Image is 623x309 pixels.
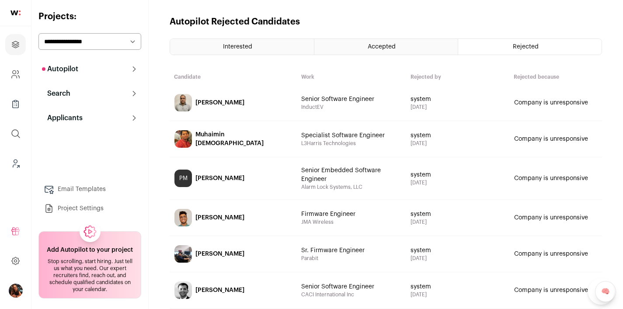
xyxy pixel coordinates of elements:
[170,200,296,235] a: [PERSON_NAME]
[368,44,396,50] span: Accepted
[38,231,141,299] a: Add Autopilot to your project Stop scrolling, start hiring. Just tell us what you need. Our exper...
[301,219,402,226] span: JMA Wireless
[174,130,192,148] img: fe6a1d9e17cdcea56078cf86fe4a26155f68d5dbba851d7c9ca4d743187bdf2e
[301,166,402,184] span: Senior Embedded Software Engineer
[411,131,505,140] span: system
[301,131,402,140] span: Specialist Software Engineer
[9,284,23,298] img: 13968079-medium_jpg
[174,94,192,111] img: 1be305f498118d831e69da2ee9c6699b99a08a8c9d1a37b42b4b73d68dc6cae5.jpg
[195,130,292,148] div: Muhaimin [DEMOGRAPHIC_DATA]
[411,179,505,186] span: [DATE]
[47,246,133,254] h2: Add Autopilot to your project
[301,184,402,191] span: Alarm Lock Systems, LLC
[411,219,505,226] span: [DATE]
[5,34,26,55] a: Projects
[301,246,402,255] span: Sr. Firmware Engineer
[10,10,21,15] img: wellfound-shorthand-0d5821cbd27db2630d0214b213865d53afaa358527fdda9d0ea32b1df1b89c2c.svg
[170,39,314,55] a: Interested
[195,98,244,107] div: [PERSON_NAME]
[195,250,244,258] div: [PERSON_NAME]
[38,60,141,78] button: Autopilot
[195,174,244,183] div: [PERSON_NAME]
[513,44,539,50] span: Rejected
[42,64,78,74] p: Autopilot
[411,104,505,111] span: [DATE]
[38,181,141,198] a: Email Templates
[510,122,602,156] a: Company is unresponsive
[411,255,505,262] span: [DATE]
[301,140,402,147] span: L3Harris Technologies
[5,94,26,115] a: Company Lists
[301,282,402,291] span: Senior Software Engineer
[170,273,296,308] a: [PERSON_NAME]
[509,69,602,85] th: Rejected because
[195,286,244,295] div: [PERSON_NAME]
[510,200,602,235] a: Company is unresponsive
[411,210,505,219] span: system
[170,16,300,28] h1: Autopilot Rejected Candidates
[314,39,458,55] a: Accepted
[223,44,252,50] span: Interested
[5,64,26,85] a: Company and ATS Settings
[510,273,602,308] a: Company is unresponsive
[301,210,402,219] span: Firmware Engineer
[301,95,402,104] span: Senior Software Engineer
[411,140,505,147] span: [DATE]
[170,122,296,156] a: Muhaimin [DEMOGRAPHIC_DATA]
[411,170,505,179] span: system
[5,153,26,174] a: Leads (Backoffice)
[510,85,602,120] a: Company is unresponsive
[38,200,141,217] a: Project Settings
[42,113,83,123] p: Applicants
[170,69,297,85] th: Candidate
[170,236,296,271] a: [PERSON_NAME]
[510,236,602,271] a: Company is unresponsive
[301,255,402,262] span: Parabit
[174,281,192,299] img: b951f24486389c8b5a7e58a631c35b05b79f175a9055c02969a380e3c485b556
[9,284,23,298] button: Open dropdown
[301,291,402,298] span: CACI International Inc
[297,69,407,85] th: Work
[174,245,192,263] img: 42318aafe4ad0047c123f7aa318fb461032c30ef36abf8d14d6a483054abff08.jpg
[170,85,296,120] a: [PERSON_NAME]
[38,85,141,102] button: Search
[174,170,192,187] div: PM
[195,213,244,222] div: [PERSON_NAME]
[411,282,505,291] span: system
[406,69,509,85] th: Rejected by
[301,104,402,111] span: InductEV
[588,278,614,305] iframe: Help Scout Beacon - Open
[510,158,602,199] a: Company is unresponsive
[38,109,141,127] button: Applicants
[411,246,505,255] span: system
[411,291,505,298] span: [DATE]
[44,258,136,293] div: Stop scrolling, start hiring. Just tell us what you need. Our expert recruiters find, reach out, ...
[38,10,141,23] h2: Projects:
[174,209,192,226] img: 0606aa8a4078217fce693ad9301533c28382aae9cf84f13b06caaadfdfa8bba1
[42,88,70,99] p: Search
[411,95,505,104] span: system
[170,158,296,199] a: PM [PERSON_NAME]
